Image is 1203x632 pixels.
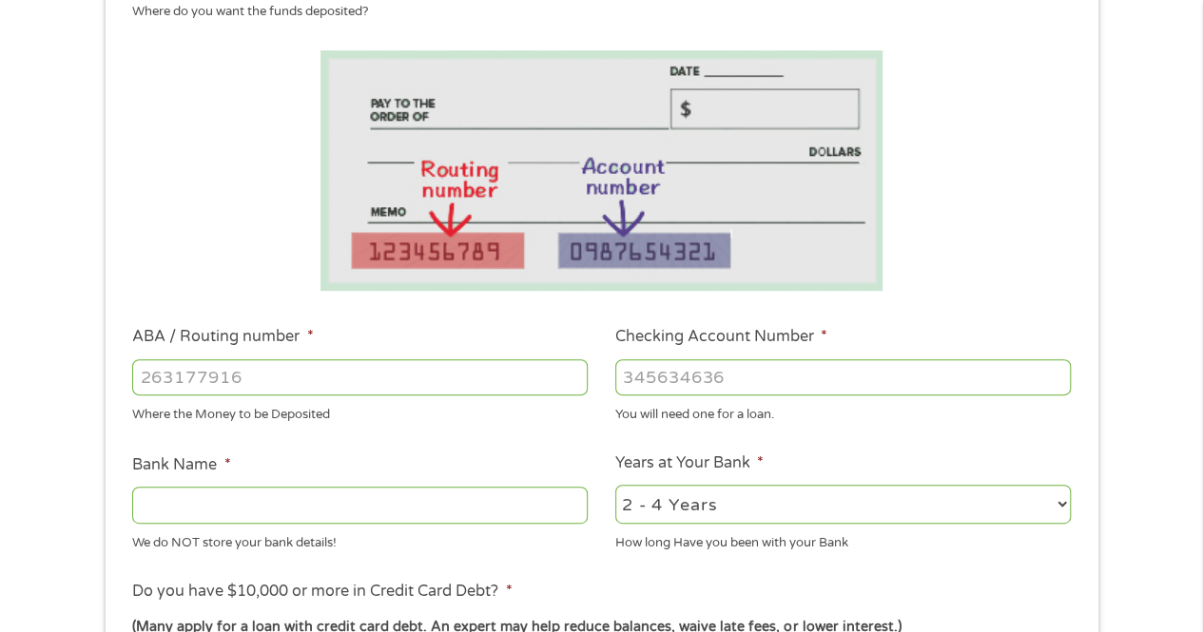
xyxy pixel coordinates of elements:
div: You will need one for a loan. [615,399,1071,425]
label: Do you have $10,000 or more in Credit Card Debt? [132,582,512,602]
label: Bank Name [132,455,230,475]
img: Routing number location [320,50,883,291]
div: We do NOT store your bank details! [132,527,588,552]
div: Where do you want the funds deposited? [132,3,1057,22]
label: ABA / Routing number [132,327,313,347]
label: Years at Your Bank [615,453,764,473]
input: 263177916 [132,359,588,395]
input: 345634636 [615,359,1071,395]
div: How long Have you been with your Bank [615,527,1071,552]
div: Where the Money to be Deposited [132,399,588,425]
label: Checking Account Number [615,327,827,347]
